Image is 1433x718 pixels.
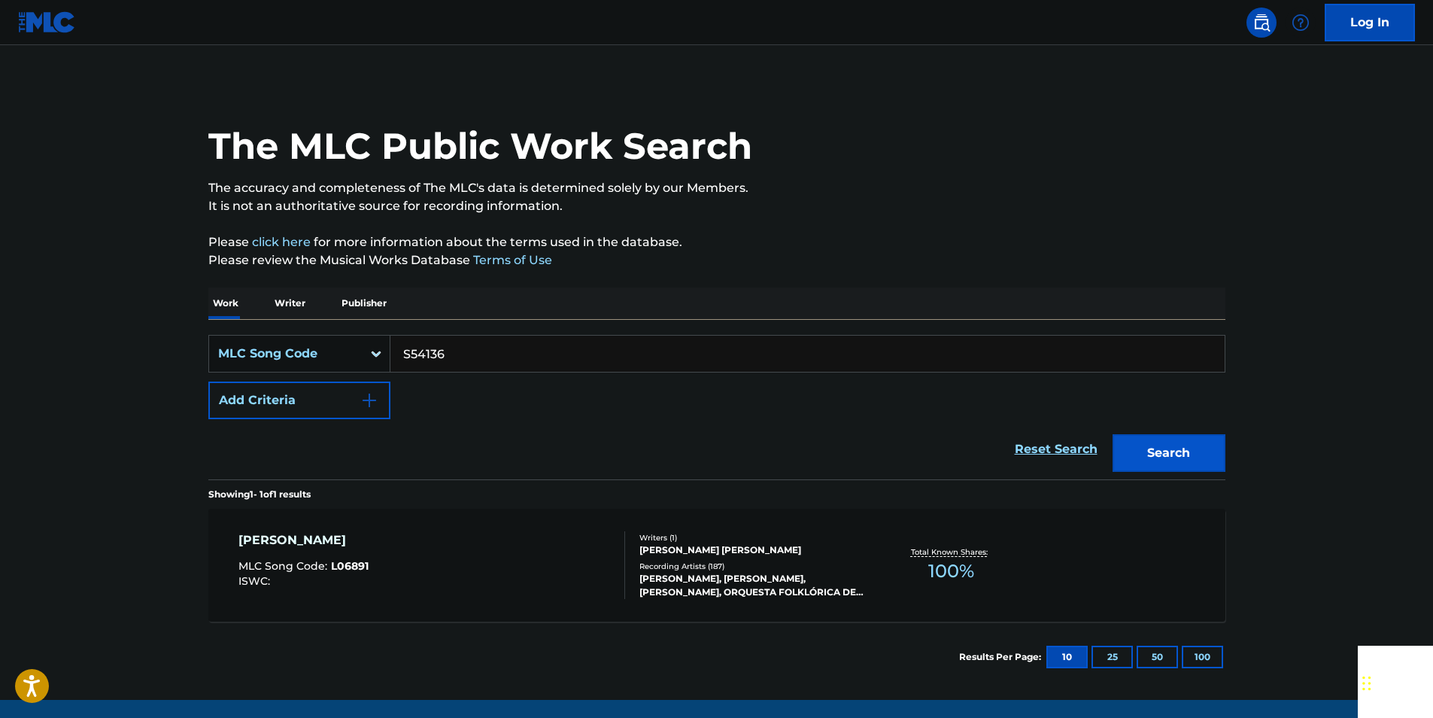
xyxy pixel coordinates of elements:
[208,197,1225,215] p: It is not an authoritative source for recording information.
[928,558,974,585] span: 100 %
[252,235,311,249] a: click here
[208,335,1225,479] form: Search Form
[18,11,76,33] img: MLC Logo
[1246,8,1277,38] a: Public Search
[1325,4,1415,41] a: Log In
[1362,661,1371,706] div: Drag
[238,574,274,588] span: ISWC :
[639,561,867,572] div: Recording Artists ( 187 )
[1091,646,1133,668] button: 25
[208,251,1225,269] p: Please review the Musical Works Database
[360,391,378,409] img: 9d2ae6d4665cec9f34b9.svg
[208,288,243,319] p: Work
[639,532,867,543] div: Writers ( 1 )
[639,543,867,557] div: [PERSON_NAME] [PERSON_NAME]
[911,546,991,558] p: Total Known Shares:
[331,559,369,573] span: L06891
[959,650,1045,664] p: Results Per Page:
[1286,8,1316,38] div: Help
[1137,646,1178,668] button: 50
[238,531,369,549] div: [PERSON_NAME]
[208,382,390,419] button: Add Criteria
[1252,14,1271,32] img: search
[1113,434,1225,472] button: Search
[208,233,1225,251] p: Please for more information about the terms used in the database.
[1358,646,1433,718] iframe: Chat Widget
[208,179,1225,197] p: The accuracy and completeness of The MLC's data is determined solely by our Members.
[208,123,752,169] h1: The MLC Public Work Search
[1182,646,1223,668] button: 100
[208,488,311,501] p: Showing 1 - 1 of 1 results
[470,253,552,267] a: Terms of Use
[270,288,310,319] p: Writer
[1007,433,1105,466] a: Reset Search
[1046,646,1088,668] button: 10
[1292,14,1310,32] img: help
[238,559,331,573] span: MLC Song Code :
[337,288,391,319] p: Publisher
[639,572,867,599] div: [PERSON_NAME], [PERSON_NAME], [PERSON_NAME], ORQUESTA FOLKLÓRICA DE CUBA, [PERSON_NAME], [PERSON_...
[218,345,354,363] div: MLC Song Code
[208,509,1225,622] a: [PERSON_NAME]MLC Song Code:L06891ISWC:Writers (1)[PERSON_NAME] [PERSON_NAME]Recording Artists (18...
